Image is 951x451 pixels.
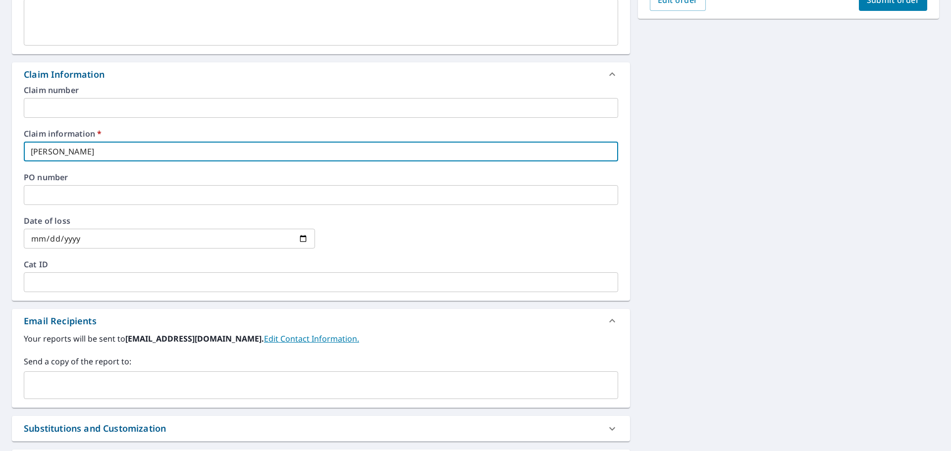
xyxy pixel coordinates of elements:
[24,260,618,268] label: Cat ID
[12,309,630,333] div: Email Recipients
[24,86,618,94] label: Claim number
[12,416,630,441] div: Substitutions and Customization
[264,333,359,344] a: EditContactInfo
[24,217,315,225] label: Date of loss
[24,130,618,138] label: Claim information
[24,355,618,367] label: Send a copy of the report to:
[24,68,105,81] div: Claim Information
[24,422,166,435] div: Substitutions and Customization
[125,333,264,344] b: [EMAIL_ADDRESS][DOMAIN_NAME].
[24,314,97,328] div: Email Recipients
[12,62,630,86] div: Claim Information
[24,333,618,345] label: Your reports will be sent to
[24,173,618,181] label: PO number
